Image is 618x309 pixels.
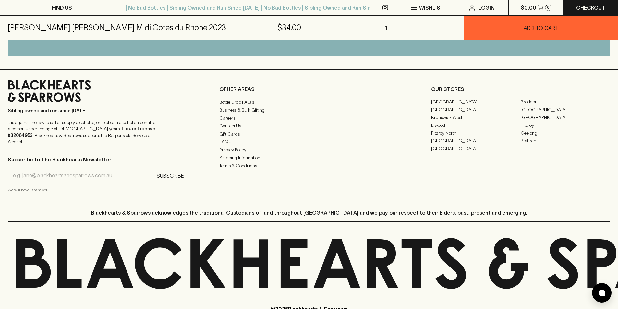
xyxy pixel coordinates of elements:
[576,4,605,12] p: Checkout
[599,290,605,296] img: bubble-icon
[521,4,536,12] p: $0.00
[521,129,610,137] a: Geelong
[157,172,184,180] p: SUBSCRIBE
[219,146,398,154] a: Privacy Policy
[8,187,187,193] p: We will never spam you
[219,162,398,170] a: Terms & Conditions
[431,122,521,129] a: Elwood
[219,85,398,93] p: OTHER AREAS
[219,114,398,122] a: Careers
[431,129,521,137] a: Fitzroy North
[219,138,398,146] a: FAQ's
[8,156,187,163] p: Subscribe to The Blackhearts Newsletter
[219,106,398,114] a: Business & Bulk Gifting
[479,4,495,12] p: Login
[431,145,521,153] a: [GEOGRAPHIC_DATA]
[431,137,521,145] a: [GEOGRAPHIC_DATA]
[154,169,187,183] button: SUBSCRIBE
[219,98,398,106] a: Bottle Drop FAQ's
[431,98,521,106] a: [GEOGRAPHIC_DATA]
[8,126,155,138] strong: Liquor License #32064953
[521,98,610,106] a: Braddon
[431,85,610,93] p: OUR STORES
[13,171,154,181] input: e.g. jane@blackheartsandsparrows.com.au
[524,24,558,32] p: ADD TO CART
[219,130,398,138] a: Gift Cards
[521,137,610,145] a: Prahran
[431,114,521,122] a: Brunswick West
[464,16,618,40] button: ADD TO CART
[91,209,527,217] p: Blackhearts & Sparrows acknowledges the traditional Custodians of land throughout [GEOGRAPHIC_DAT...
[277,22,301,33] h5: $34.00
[547,6,550,9] p: 0
[8,119,157,145] p: It is against the law to sell or supply alcohol to, or to obtain alcohol on behalf of a person un...
[431,106,521,114] a: [GEOGRAPHIC_DATA]
[521,114,610,122] a: [GEOGRAPHIC_DATA]
[379,16,394,40] p: 1
[521,122,610,129] a: Fitzroy
[8,22,226,33] h5: [PERSON_NAME] [PERSON_NAME] Midi Cotes du Rhone 2023
[52,4,72,12] p: FIND US
[219,154,398,162] a: Shipping Information
[419,4,444,12] p: Wishlist
[521,106,610,114] a: [GEOGRAPHIC_DATA]
[8,107,157,114] p: Sibling owned and run since [DATE]
[219,122,398,130] a: Contact Us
